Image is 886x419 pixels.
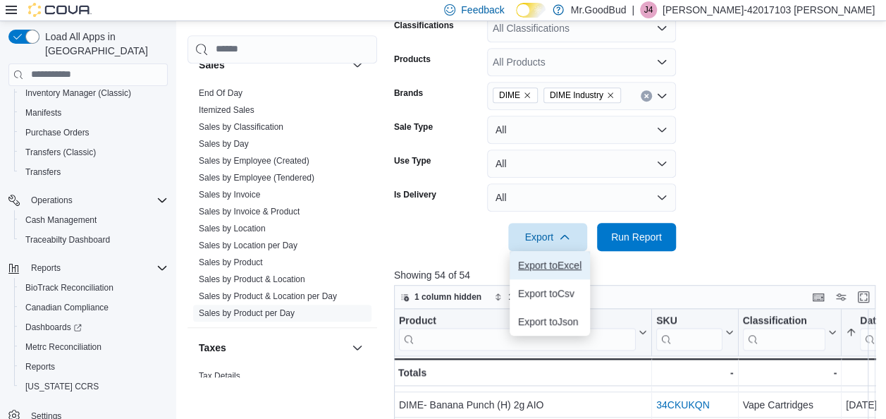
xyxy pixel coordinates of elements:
button: Remove DIME Industry from selection in this group [606,91,615,99]
span: Inventory Manager (Classic) [25,87,131,99]
div: Johnny-42017103 MItchell [640,1,657,18]
span: Operations [25,192,168,209]
span: Transfers [20,164,168,181]
div: Taxes [187,368,377,407]
button: Display options [832,289,849,305]
button: Transfers [14,162,173,182]
button: Operations [25,192,78,209]
span: [US_STATE] CCRS [25,381,99,392]
button: Manifests [14,103,173,123]
label: Use Type [394,155,431,166]
button: Canadian Compliance [14,298,173,317]
div: - [742,364,837,381]
button: Run Report [597,223,676,251]
span: Cash Management [20,212,168,229]
span: BioTrack Reconciliation [20,279,168,296]
a: Cash Management [20,212,102,229]
span: 1 column hidden [414,291,481,303]
label: Sale Type [394,121,433,133]
div: SKU URL [656,314,722,350]
span: Sales by Product per Day [199,308,295,319]
div: Vape Cartridges [742,371,837,388]
button: All [487,150,676,178]
div: Classification [742,314,825,350]
a: [US_STATE] CCRS [20,378,104,395]
a: Sales by Employee (Tendered) [199,173,314,183]
a: Itemized Sales [199,105,254,115]
a: Transfers (Classic) [20,144,101,161]
span: Sales by Location [199,223,266,234]
button: Reports [14,357,173,377]
span: Reports [20,358,168,375]
label: Is Delivery [394,189,436,200]
span: Cash Management [25,214,97,226]
button: Open list of options [656,90,667,102]
label: Brands [394,87,423,99]
span: Transfers (Classic) [20,144,168,161]
div: Product [399,314,636,327]
a: Sales by Day [199,139,249,149]
p: Showing 54 of 54 [394,268,880,282]
p: | [632,1,634,18]
button: Purchase Orders [14,123,173,142]
span: Sales by Product & Location [199,274,305,285]
a: 34CKUKQN [656,399,709,411]
a: Sales by Employee (Created) [199,156,309,166]
button: 1 field sorted [488,289,567,305]
span: Reports [25,361,55,372]
span: Operations [31,195,73,206]
a: Tax Details [199,371,240,381]
button: Open list of options [656,23,667,34]
a: Sales by Invoice [199,190,260,200]
span: DIME [499,88,520,102]
span: Sales by Day [199,138,249,150]
button: Product [399,314,647,350]
button: Export toExcel [510,251,590,279]
span: Manifests [25,107,61,119]
div: Product [399,314,636,350]
a: Inventory Manager (Classic) [20,85,137,102]
button: Open list of options [656,56,667,68]
span: Metrc Reconciliation [20,339,168,356]
h3: Sales [199,58,225,72]
img: Cova [28,3,92,17]
a: Purchase Orders [20,124,95,141]
button: Remove DIME from selection in this group [523,91,531,99]
span: Inventory Manager (Classic) [20,85,168,102]
a: Canadian Compliance [20,299,114,316]
span: Sales by Employee (Tendered) [199,172,314,183]
span: End Of Day [199,87,242,99]
button: 1 column hidden [395,289,487,305]
button: Reports [3,258,173,278]
button: All [487,183,676,212]
a: Manifests [20,104,67,121]
button: Export toCsv [510,279,590,308]
button: Taxes [349,339,366,356]
a: Sales by Invoice & Product [199,207,300,217]
button: Transfers (Classic) [14,142,173,162]
span: DIME Industry [543,87,621,103]
span: Sales by Product & Location per Day [199,291,337,302]
span: Purchase Orders [25,127,90,138]
div: DIME- Banana Punch (H) 2g AIO [399,396,647,413]
span: Washington CCRS [20,378,168,395]
span: Traceabilty Dashboard [20,231,168,248]
label: Products [394,54,431,65]
button: Taxes [199,341,346,355]
a: Sales by Product [199,257,263,267]
span: Export to Csv [518,288,582,299]
span: Run Report [611,230,662,244]
a: Sales by Location [199,224,266,233]
div: SKU [656,314,722,327]
div: Totals [398,364,647,381]
span: Load All Apps in [GEOGRAPHIC_DATA] [39,30,168,58]
a: End Of Day [199,88,242,98]
span: Manifests [20,104,168,121]
span: Export to Excel [518,260,582,271]
span: Sales by Employee (Created) [199,155,309,166]
a: Metrc Reconciliation [20,339,107,356]
span: Sales by Product [199,257,263,268]
span: Export [517,223,579,251]
div: Classification [742,314,825,327]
